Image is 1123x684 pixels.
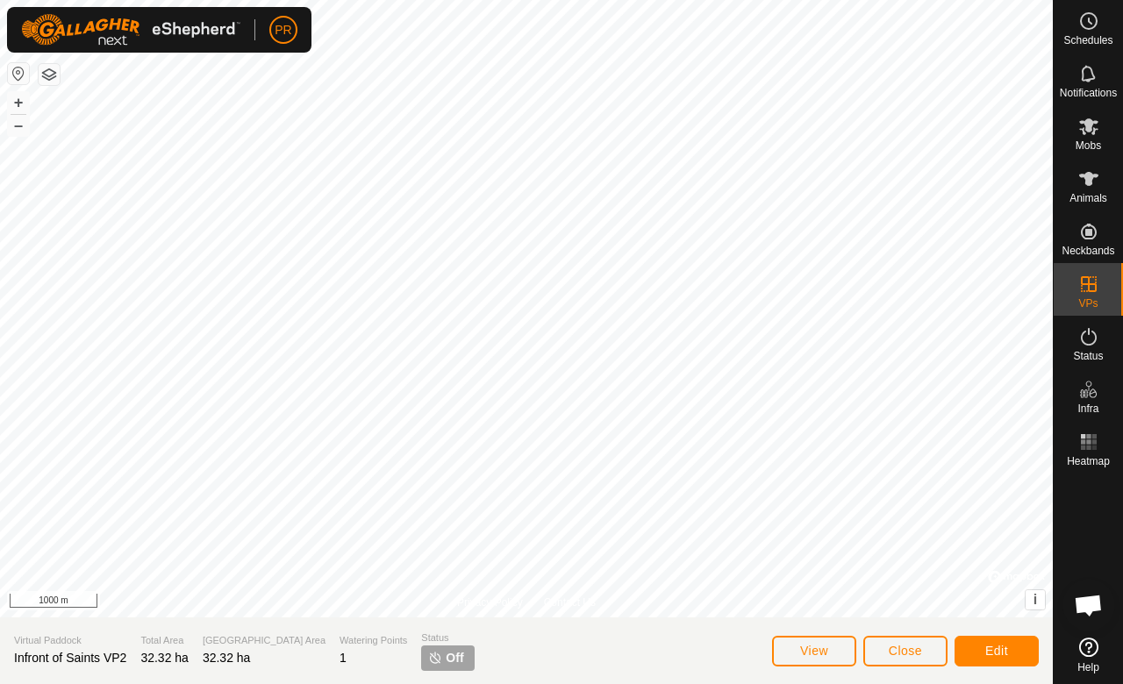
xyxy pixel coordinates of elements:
[1062,579,1115,631] div: Open chat
[340,633,407,648] span: Watering Points
[203,633,325,648] span: [GEOGRAPHIC_DATA] Area
[955,636,1039,666] button: Edit
[1062,246,1114,256] span: Neckbands
[863,636,948,666] button: Close
[203,651,251,665] span: 32.32 ha
[1060,88,1117,98] span: Notifications
[14,633,126,648] span: Virtual Paddock
[8,115,29,136] button: –
[428,651,442,665] img: turn-off
[14,651,126,665] span: Infront of Saints VP2
[985,644,1008,658] span: Edit
[800,644,828,658] span: View
[1073,351,1103,361] span: Status
[1063,35,1112,46] span: Schedules
[1067,456,1110,467] span: Heatmap
[446,649,463,667] span: Off
[1077,403,1098,414] span: Infra
[457,595,523,610] a: Privacy Policy
[772,636,856,666] button: View
[1077,662,1099,673] span: Help
[1069,193,1107,203] span: Animals
[8,92,29,113] button: +
[544,595,596,610] a: Contact Us
[140,651,189,665] span: 32.32 ha
[340,651,347,665] span: 1
[275,21,291,39] span: PR
[1076,140,1101,151] span: Mobs
[21,14,240,46] img: Gallagher Logo
[1054,631,1123,680] a: Help
[421,631,474,645] span: Status
[889,644,922,658] span: Close
[8,63,29,84] button: Reset Map
[1026,590,1045,609] button: i
[140,633,189,648] span: Total Area
[1078,298,1098,309] span: VPs
[39,64,60,85] button: Map Layers
[1034,592,1037,607] span: i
